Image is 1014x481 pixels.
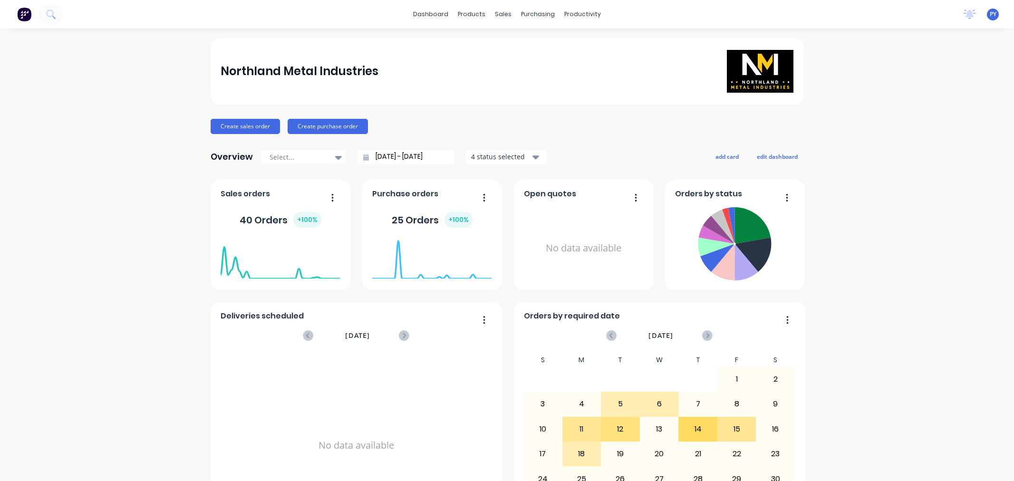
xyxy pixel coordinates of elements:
[524,310,620,322] span: Orders by required date
[756,367,794,391] div: 2
[563,392,601,416] div: 4
[679,442,717,466] div: 21
[756,353,795,367] div: S
[718,442,756,466] div: 22
[524,188,576,200] span: Open quotes
[675,188,742,200] span: Orders by status
[471,152,531,162] div: 4 status selected
[562,353,601,367] div: M
[293,212,321,228] div: + 100 %
[990,10,996,19] span: PY
[288,119,368,134] button: Create purchase order
[524,392,562,416] div: 3
[453,7,490,21] div: products
[560,7,606,21] div: productivity
[679,392,717,416] div: 7
[640,442,678,466] div: 20
[718,392,756,416] div: 8
[516,7,560,21] div: purchasing
[601,353,640,367] div: T
[490,7,516,21] div: sales
[372,188,438,200] span: Purchase orders
[563,442,601,466] div: 18
[466,150,547,164] button: 4 status selected
[524,203,643,293] div: No data available
[756,392,794,416] div: 9
[392,212,473,228] div: 25 Orders
[709,150,745,163] button: add card
[717,353,756,367] div: F
[718,367,756,391] div: 1
[221,310,304,322] span: Deliveries scheduled
[221,62,378,81] div: Northland Metal Industries
[751,150,804,163] button: edit dashboard
[221,188,270,200] span: Sales orders
[640,392,678,416] div: 6
[563,417,601,441] div: 11
[601,392,639,416] div: 5
[640,353,679,367] div: W
[756,442,794,466] div: 23
[17,7,31,21] img: Factory
[444,212,473,228] div: + 100 %
[345,330,370,341] span: [DATE]
[408,7,453,21] a: dashboard
[756,417,794,441] div: 16
[240,212,321,228] div: 40 Orders
[679,417,717,441] div: 14
[648,330,673,341] span: [DATE]
[601,442,639,466] div: 19
[524,442,562,466] div: 17
[601,417,639,441] div: 12
[718,417,756,441] div: 15
[211,119,280,134] button: Create sales order
[678,353,717,367] div: T
[727,50,793,93] img: Northland Metal Industries
[523,353,562,367] div: S
[640,417,678,441] div: 13
[524,417,562,441] div: 10
[211,147,253,166] div: Overview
